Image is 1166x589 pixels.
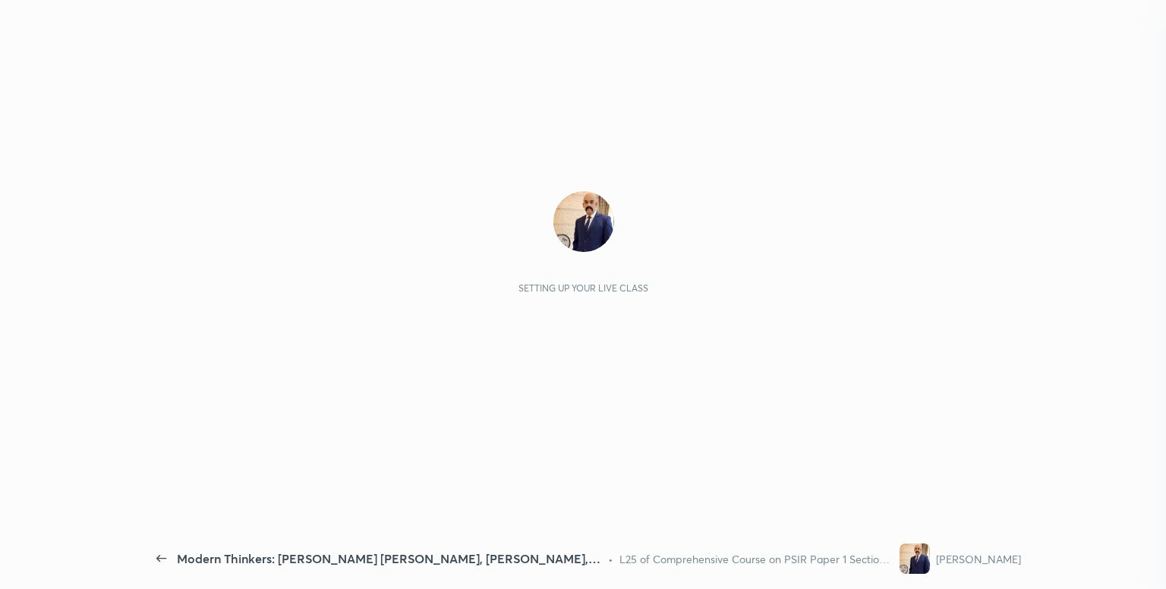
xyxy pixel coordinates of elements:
img: 5861a47a71f9447d96050a15b4452549.jpg [900,543,930,574]
img: 5861a47a71f9447d96050a15b4452549.jpg [553,191,614,252]
div: Modern Thinkers: [PERSON_NAME] [PERSON_NAME], [PERSON_NAME], [PERSON_NAME] [177,550,602,568]
div: • [608,551,613,567]
div: [PERSON_NAME] [936,551,1021,567]
div: L25 of Comprehensive Course on PSIR Paper 1 Section A [619,551,893,567]
div: Setting up your live class [518,282,648,294]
